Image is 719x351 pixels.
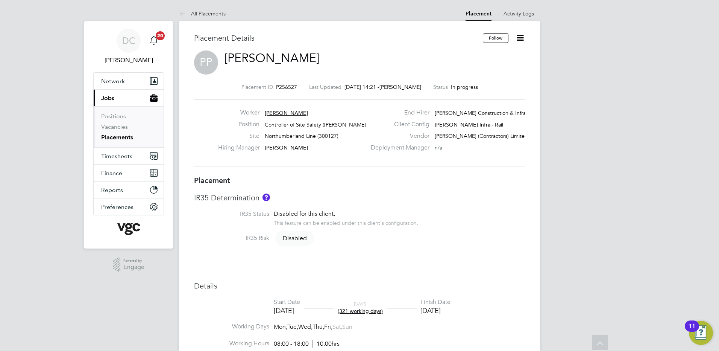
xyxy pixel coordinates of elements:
a: Activity Logs [504,10,534,17]
a: Placements [101,134,133,141]
div: Jobs [94,106,164,147]
label: Client Config [366,121,429,128]
button: Jobs [94,90,164,106]
span: Tue, [287,323,298,331]
label: Deployment Manager [366,144,429,152]
span: n/a [435,144,442,151]
a: DC[PERSON_NAME] [93,29,164,65]
label: Hiring Manager [218,144,259,152]
span: Preferences [101,203,133,211]
label: Working Days [194,323,269,331]
span: Timesheets [101,153,132,160]
label: Vendor [366,132,429,140]
label: IR35 Status [194,210,269,218]
span: 10.00hrs [312,340,340,348]
a: Placement [466,11,491,17]
span: PP [194,50,218,75]
span: P256527 [276,84,297,90]
span: Danny Carr [93,56,164,65]
a: 20 [146,29,161,53]
div: Start Date [274,298,300,306]
span: [PERSON_NAME] [379,84,421,90]
h3: Details [194,281,525,291]
div: [DATE] [274,306,300,315]
span: Network [101,78,125,85]
span: [PERSON_NAME] [265,110,308,116]
button: About IR35 [262,194,270,201]
label: Site [218,132,259,140]
span: Powered by [123,258,144,264]
a: Vacancies [101,123,128,130]
span: Wed, [298,323,312,331]
a: [PERSON_NAME] [224,51,319,66]
div: [DATE] [420,306,451,315]
div: 08:00 - 18:00 [274,340,340,348]
span: [PERSON_NAME] Construction & Infrast… [435,110,535,116]
span: Disabled for this client. [274,210,335,218]
label: Status [433,84,448,90]
a: All Placements [179,10,226,17]
span: Fri, [324,323,332,331]
span: Disabled [275,231,314,246]
span: Northumberland Line (300127) [265,133,338,139]
button: Open Resource Center, 11 new notifications [689,321,713,345]
span: [PERSON_NAME] (Contractors) Limited [435,133,528,139]
span: [DATE] 14:21 - [344,84,379,90]
span: Jobs [101,95,114,102]
span: In progress [451,84,478,90]
label: End Hirer [366,109,429,117]
label: Last Updated [309,84,341,90]
nav: Main navigation [84,21,173,249]
img: vgcgroup-logo-retina.png [117,223,140,235]
h3: IR35 Determination [194,193,525,203]
label: Worker [218,109,259,117]
span: Engage [123,264,144,270]
span: Finance [101,169,122,177]
span: 20 [156,31,165,40]
b: Placement [194,176,230,185]
span: Reports [101,186,123,194]
span: [PERSON_NAME] [265,144,308,151]
span: DC [122,36,135,46]
label: IR35 Risk [194,234,269,242]
span: Sat, [332,323,342,331]
span: [PERSON_NAME] Infra - Rail [435,121,503,128]
label: Working Hours [194,340,269,348]
a: Positions [101,113,126,120]
button: Network [94,73,164,89]
h3: Placement Details [194,33,477,43]
span: (321 working days) [338,308,383,314]
div: This feature can be enabled under this client's configuration. [274,218,418,226]
div: 11 [689,326,695,336]
button: Follow [483,33,508,43]
button: Timesheets [94,148,164,164]
span: Sun [342,323,352,331]
button: Reports [94,182,164,198]
div: DAYS [334,301,387,314]
button: Preferences [94,198,164,215]
a: Powered byEngage [113,258,145,272]
a: Go to home page [93,223,164,235]
button: Finance [94,165,164,181]
span: Controller of Site Safety ([PERSON_NAME]) [265,121,367,128]
label: Position [218,121,259,128]
span: Thu, [312,323,324,331]
div: Finish Date [420,298,451,306]
label: Placement ID [241,84,273,90]
span: Mon, [274,323,287,331]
